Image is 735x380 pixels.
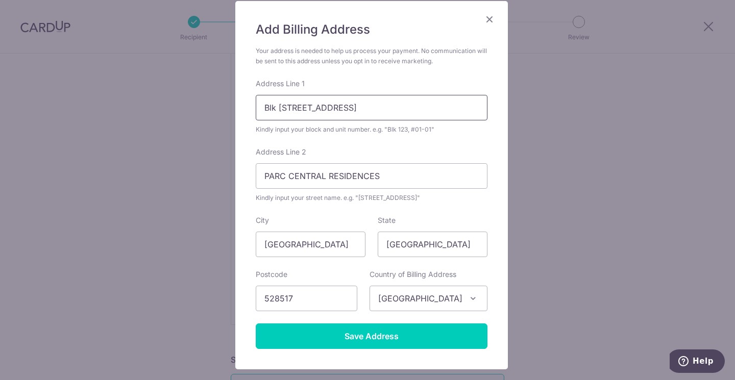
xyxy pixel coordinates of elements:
[256,269,287,280] label: Postcode
[370,286,487,311] span: Singapore
[256,215,269,225] label: City
[256,124,487,135] div: Kindly input your block and unit number. e.g. "Blk 123, #01-01"
[256,193,487,203] div: Kindly input your street name. e.g. "[STREET_ADDRESS]"
[670,349,725,375] iframe: Opens a widget where you can find more information
[370,269,456,280] label: Country of Billing Address
[370,286,487,311] span: Singapore
[256,46,487,66] div: Your address is needed to help us process your payment. No communication will be sent to this add...
[256,79,305,89] label: Address Line 1
[378,215,396,225] label: State
[256,147,306,157] label: Address Line 2
[256,323,487,349] input: Save Address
